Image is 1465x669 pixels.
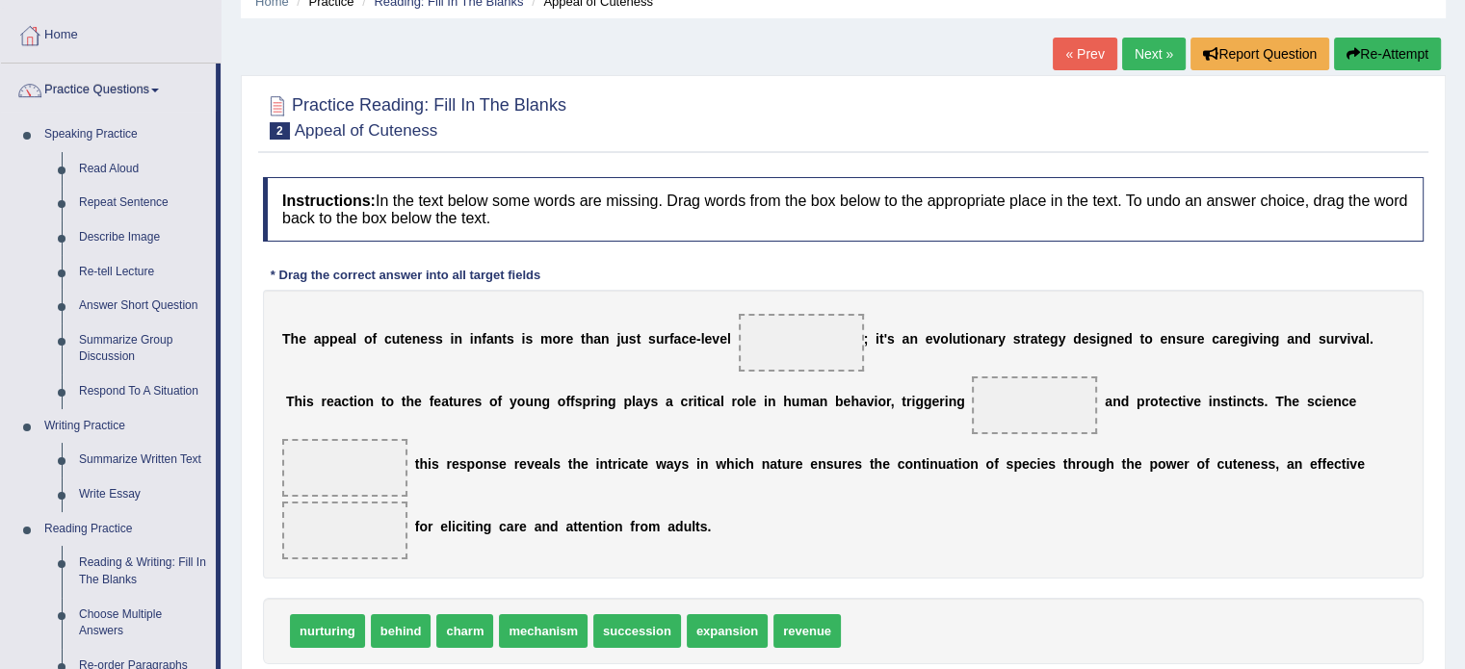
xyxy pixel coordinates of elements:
b: g [915,394,924,409]
a: Repeat Sentence [70,186,216,220]
b: n [1263,331,1271,347]
b: o [737,394,746,409]
b: r [906,394,911,409]
b: s [553,456,561,472]
b: f [482,331,486,347]
a: Next » [1122,38,1186,70]
b: t [581,331,586,347]
b: s [432,456,439,472]
b: t [637,331,641,347]
b: t [1178,394,1183,409]
b: a [441,394,449,409]
b: s [306,394,314,409]
b: t [349,394,353,409]
b: c [621,456,629,472]
b: o [1144,331,1153,347]
b: t [400,331,405,347]
b: u [525,394,534,409]
a: Describe Image [70,220,216,255]
b: s [629,331,637,347]
b: , [891,394,895,409]
b: f [430,394,434,409]
b: n [1213,394,1221,409]
b: c [1315,394,1322,409]
b: r [1191,331,1196,347]
b: t [902,394,906,409]
b: t [568,456,573,472]
b: i [1209,394,1213,409]
b: v [1251,331,1259,347]
b: i [1259,331,1263,347]
b: r [1144,394,1149,409]
b: t [960,331,965,347]
b: v [1340,331,1347,347]
b: v [932,331,940,347]
b: i [701,394,705,409]
b: u [792,394,800,409]
b: c [1244,394,1252,409]
b: e [689,331,696,347]
b: s [648,331,656,347]
b: r [446,456,451,472]
b: a [1287,331,1295,347]
a: Practice Questions [1,64,216,112]
b: a [1031,331,1038,347]
b: ' [884,331,887,347]
b: r [688,394,693,409]
b: a [593,331,601,347]
b: T [286,394,295,409]
b: v [1186,394,1193,409]
b: c [705,394,713,409]
b: g [924,394,932,409]
b: e [405,331,412,347]
b: r [321,394,326,409]
b: c [342,394,350,409]
b: e [843,394,850,409]
b: t [381,394,386,409]
b: g [608,394,616,409]
b: g [541,394,550,409]
b: o [969,331,978,347]
span: 2 [270,122,290,140]
b: n [1237,394,1245,409]
b: a [713,394,720,409]
b: t [1228,394,1233,409]
b: i [428,456,432,472]
b: d [1121,394,1130,409]
b: e [1042,331,1050,347]
b: h [572,456,581,472]
b: o [552,331,561,347]
b: o [940,331,949,347]
b: e [338,331,346,347]
a: « Prev [1053,38,1116,70]
b: f [669,331,674,347]
b: r [461,394,466,409]
b: u [953,331,961,347]
b: s [435,331,443,347]
b: s [507,331,514,347]
b: i [945,394,949,409]
b: ; [864,331,869,347]
b: a [674,331,682,347]
b: e [519,456,527,472]
b: l [1366,331,1370,347]
b: d [1124,331,1133,347]
b: u [620,331,629,347]
button: Report Question [1190,38,1329,70]
b: s [1013,331,1021,347]
b: v [1350,331,1358,347]
b: o [475,456,484,472]
b: v [867,394,875,409]
b: i [965,331,969,347]
b: a [541,456,549,472]
b: e [467,394,475,409]
b: e [581,456,589,472]
b: f [570,394,575,409]
b: e [1197,331,1205,347]
b: c [681,331,689,347]
b: r [1227,331,1232,347]
a: Writing Practice [36,409,216,444]
h2: Practice Reading: Fill In The Blanks [263,91,566,140]
b: T [282,331,291,347]
a: Answer Short Question [70,289,216,323]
